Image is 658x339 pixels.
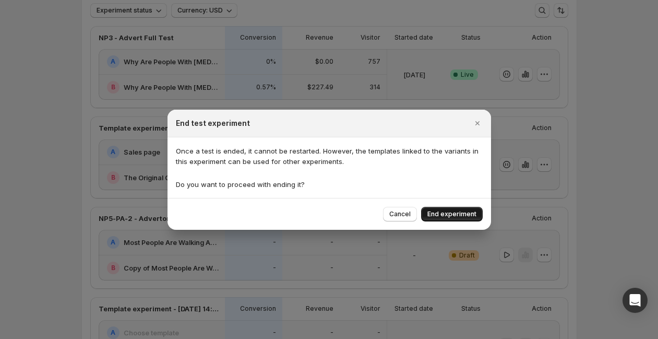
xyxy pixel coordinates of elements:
[176,146,483,167] p: Once a test is ended, it cannot be restarted. However, the templates linked to the variants in th...
[470,116,485,131] button: Close
[176,118,250,128] h2: End test experiment
[176,179,483,190] p: Do you want to proceed with ending it?
[421,207,483,221] button: End experiment
[383,207,417,221] button: Cancel
[389,210,411,218] span: Cancel
[623,288,648,313] div: Open Intercom Messenger
[427,210,476,218] span: End experiment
